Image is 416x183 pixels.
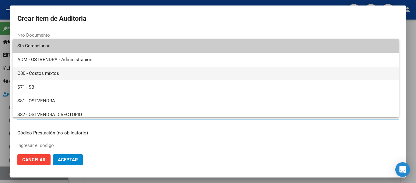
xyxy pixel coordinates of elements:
[17,80,394,94] span: S71 - SB
[17,53,394,67] span: ADM - OSTVENDRA - Administración
[17,67,394,80] span: C00 - Costos mixtos
[17,39,394,53] span: Sin Gerenciador
[17,94,394,108] span: S81 - OSTVENDRA
[17,108,394,122] span: S82 - OSTVENDRA DIRECTORIO
[395,162,410,177] div: Open Intercom Messenger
